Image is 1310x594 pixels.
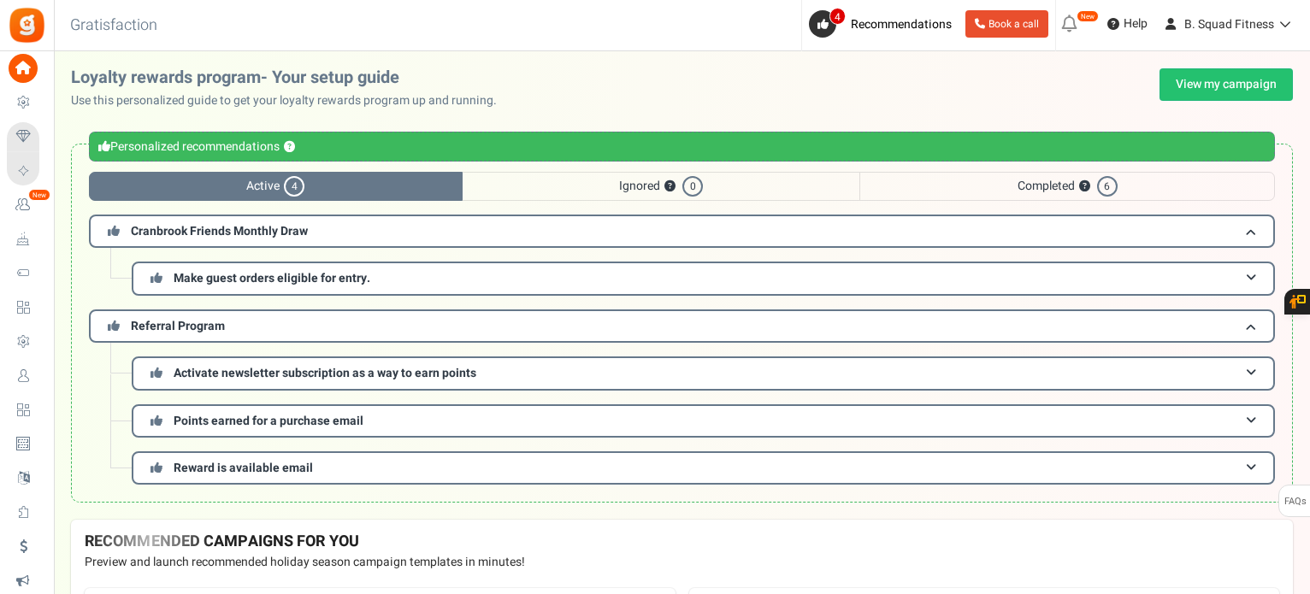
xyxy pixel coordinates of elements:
[682,176,703,197] span: 0
[1283,485,1307,518] span: FAQs
[85,533,1279,550] h4: RECOMMENDED CAMPAIGNS FOR YOU
[809,10,959,38] a: 4 Recommendations
[965,10,1048,38] a: Book a call
[1119,15,1148,32] span: Help
[85,554,1279,571] p: Preview and launch recommended holiday season campaign templates in minutes!
[89,132,1275,162] div: Personalized recommendations
[174,269,370,287] span: Make guest orders eligible for entry.
[71,68,510,87] h2: Loyalty rewards program- Your setup guide
[829,8,846,25] span: 4
[131,222,308,240] span: Cranbrook Friends Monthly Draw
[1077,10,1099,22] em: New
[174,459,313,477] span: Reward is available email
[71,92,510,109] p: Use this personalized guide to get your loyalty rewards program up and running.
[28,189,50,201] em: New
[284,142,295,153] button: ?
[463,172,860,201] span: Ignored
[89,172,463,201] span: Active
[664,181,676,192] button: ?
[51,9,176,43] h3: Gratisfaction
[1079,181,1090,192] button: ?
[851,15,952,33] span: Recommendations
[174,364,476,382] span: Activate newsletter subscription as a way to earn points
[1101,10,1154,38] a: Help
[859,172,1275,201] span: Completed
[1160,68,1293,101] a: View my campaign
[1184,15,1274,33] span: B. Squad Fitness
[131,317,225,335] span: Referral Program
[174,412,363,430] span: Points earned for a purchase email
[284,176,304,197] span: 4
[8,6,46,44] img: Gratisfaction
[1097,176,1118,197] span: 6
[7,191,46,220] a: New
